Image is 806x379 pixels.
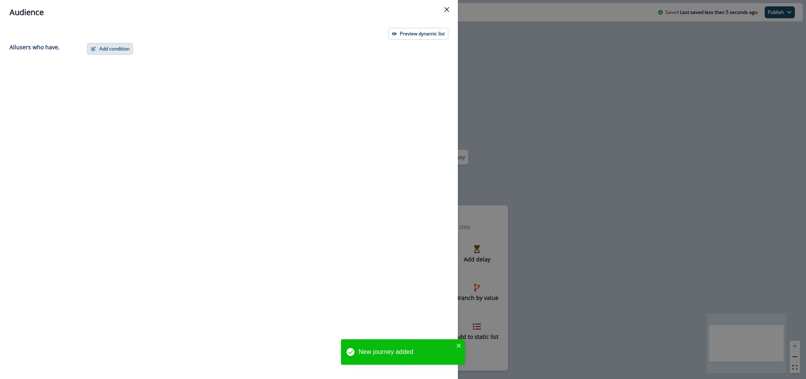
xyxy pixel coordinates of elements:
[10,6,448,18] div: Audience
[10,43,60,51] p: All user s who have,
[456,342,462,349] button: close
[358,347,454,357] div: New journey added
[87,43,133,55] button: Add condition
[388,28,448,40] button: Preview dynamic list
[400,31,445,37] p: Preview dynamic list
[440,3,453,16] button: Close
